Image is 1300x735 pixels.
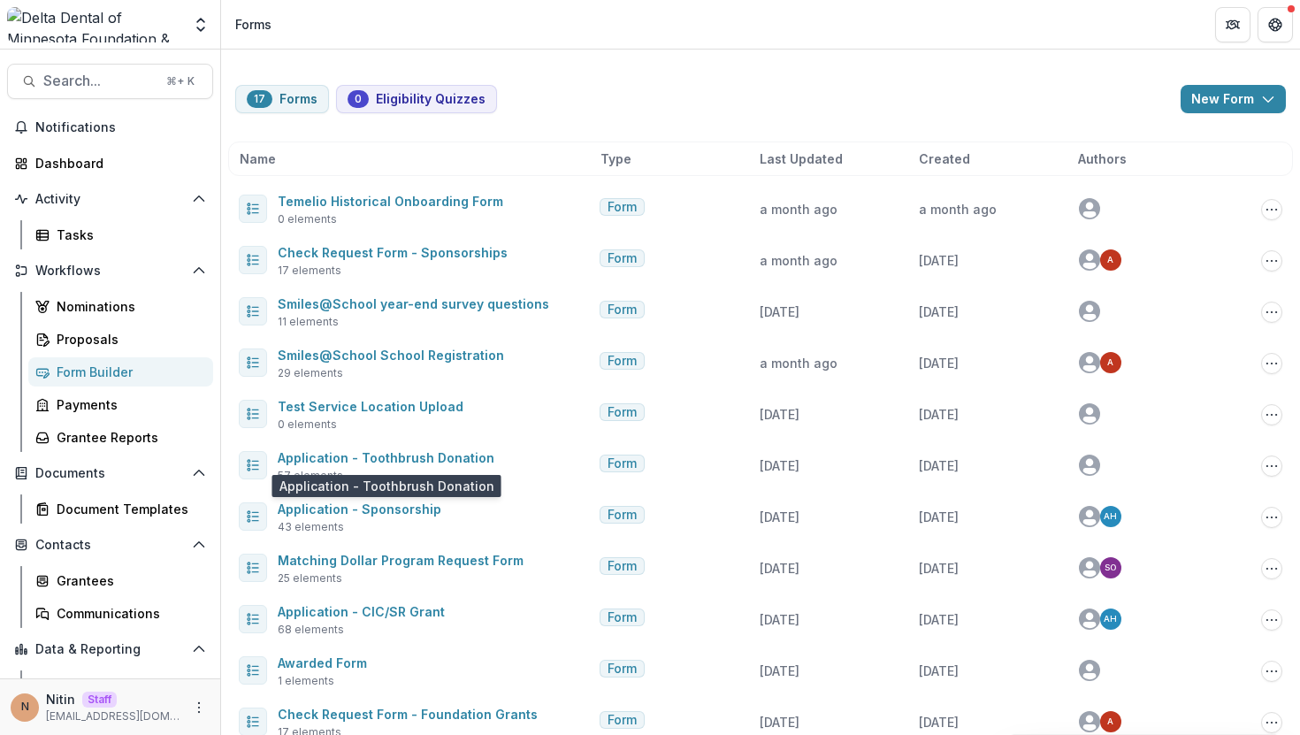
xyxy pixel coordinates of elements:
[1261,712,1282,733] button: Options
[1105,563,1116,572] div: Sharon Oswald
[919,715,959,730] span: [DATE]
[1107,717,1113,726] div: Anna
[278,211,337,227] span: 0 elements
[1181,85,1286,113] button: New Form
[608,200,637,215] span: Form
[278,263,341,279] span: 17 elements
[28,292,213,321] a: Nominations
[240,149,276,168] span: Name
[35,120,206,135] span: Notifications
[278,296,549,311] a: Smiles@School year-end survey questions
[57,500,199,518] div: Document Templates
[278,622,344,638] span: 68 elements
[919,304,959,319] span: [DATE]
[7,7,181,42] img: Delta Dental of Minnesota Foundation & Community Giving logo
[608,456,637,471] span: Form
[1261,456,1282,477] button: Options
[760,149,843,168] span: Last Updated
[1261,609,1282,631] button: Options
[278,519,344,535] span: 43 elements
[57,571,199,590] div: Grantees
[7,459,213,487] button: Open Documents
[608,559,637,574] span: Form
[1215,7,1250,42] button: Partners
[28,390,213,419] a: Payments
[278,314,339,330] span: 11 elements
[35,154,199,172] div: Dashboard
[600,149,631,168] span: Type
[278,417,337,433] span: 0 elements
[608,610,637,625] span: Form
[1261,661,1282,682] button: Options
[1079,198,1100,219] svg: avatar
[235,15,271,34] div: Forms
[608,354,637,369] span: Form
[278,450,494,465] a: Application - Toothbrush Donation
[7,635,213,663] button: Open Data & Reporting
[278,468,343,484] span: 57 elements
[1261,353,1282,374] button: Options
[278,655,367,670] a: Awarded Form
[1258,7,1293,42] button: Get Help
[28,494,213,524] a: Document Templates
[1261,199,1282,220] button: Options
[7,149,213,178] a: Dashboard
[760,561,799,576] span: [DATE]
[919,407,959,422] span: [DATE]
[1107,358,1113,367] div: Anna
[919,663,959,678] span: [DATE]
[278,365,343,381] span: 29 elements
[919,561,959,576] span: [DATE]
[608,713,637,728] span: Form
[235,85,329,113] button: Forms
[1079,249,1100,271] svg: avatar
[919,612,959,627] span: [DATE]
[278,673,334,689] span: 1 elements
[7,64,213,99] button: Search...
[760,356,837,371] span: a month ago
[57,428,199,447] div: Grantee Reports
[57,395,199,414] div: Payments
[57,330,199,348] div: Proposals
[919,202,997,217] span: a month ago
[278,348,504,363] a: Smiles@School School Registration
[1079,403,1100,425] svg: avatar
[1261,302,1282,323] button: Options
[35,538,185,553] span: Contacts
[760,458,799,473] span: [DATE]
[278,604,445,619] a: Application - CIC/SR Grant
[43,73,156,89] span: Search...
[760,663,799,678] span: [DATE]
[760,253,837,268] span: a month ago
[278,570,342,586] span: 25 elements
[28,670,213,700] a: Dashboard
[163,72,198,91] div: ⌘ + K
[1079,711,1100,732] svg: avatar
[1104,615,1117,624] div: Annessa Hicks
[1079,352,1100,373] svg: avatar
[28,423,213,452] a: Grantee Reports
[1079,301,1100,322] svg: avatar
[608,251,637,266] span: Form
[278,245,508,260] a: Check Request Form - Sponsorships
[82,692,117,708] p: Staff
[1261,507,1282,528] button: Options
[760,304,799,319] span: [DATE]
[28,325,213,354] a: Proposals
[278,707,538,722] a: Check Request Form - Foundation Grants
[919,253,959,268] span: [DATE]
[7,113,213,142] button: Notifications
[760,509,799,524] span: [DATE]
[919,356,959,371] span: [DATE]
[760,202,837,217] span: a month ago
[1079,557,1100,578] svg: avatar
[1107,256,1113,264] div: Anna
[28,220,213,249] a: Tasks
[1261,558,1282,579] button: Options
[35,466,185,481] span: Documents
[355,93,362,105] span: 0
[46,708,181,724] p: [EMAIL_ADDRESS][DOMAIN_NAME]
[1104,512,1117,521] div: Annessa Hicks
[28,357,213,387] a: Form Builder
[608,662,637,677] span: Form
